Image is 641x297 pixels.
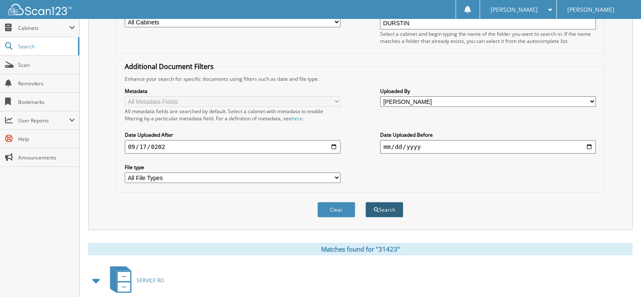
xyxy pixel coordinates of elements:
span: [PERSON_NAME] [491,7,538,12]
span: Help [18,135,75,143]
label: Date Uploaded Before [380,131,596,138]
button: Clear [317,202,355,217]
span: Reminders [18,80,75,87]
div: Matches found for "31423" [88,243,633,255]
legend: Additional Document Filters [121,62,218,71]
button: Search [365,202,403,217]
span: [PERSON_NAME] [567,7,614,12]
span: Scan [18,61,75,69]
div: All metadata fields are searched by default. Select a cabinet with metadata to enable filtering b... [125,108,341,122]
div: Select a cabinet and begin typing the name of the folder you want to search in. If the name match... [380,30,596,45]
label: Metadata [125,88,341,95]
a: here [292,115,303,122]
input: end [380,140,596,154]
label: File type [125,164,341,171]
label: Uploaded By [380,88,596,95]
span: Search [18,43,74,50]
span: Bookmarks [18,98,75,106]
iframe: Chat Widget [599,257,641,297]
span: Announcements [18,154,75,161]
span: User Reports [18,117,69,124]
span: SERVICE RO [137,277,164,284]
a: SERVICE RO [105,264,164,297]
img: scan123-logo-white.svg [8,4,72,15]
div: Enhance your search for specific documents using filters such as date and file type. [121,75,601,82]
input: start [125,140,341,154]
label: Date Uploaded After [125,131,341,138]
span: Cabinets [18,24,69,32]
